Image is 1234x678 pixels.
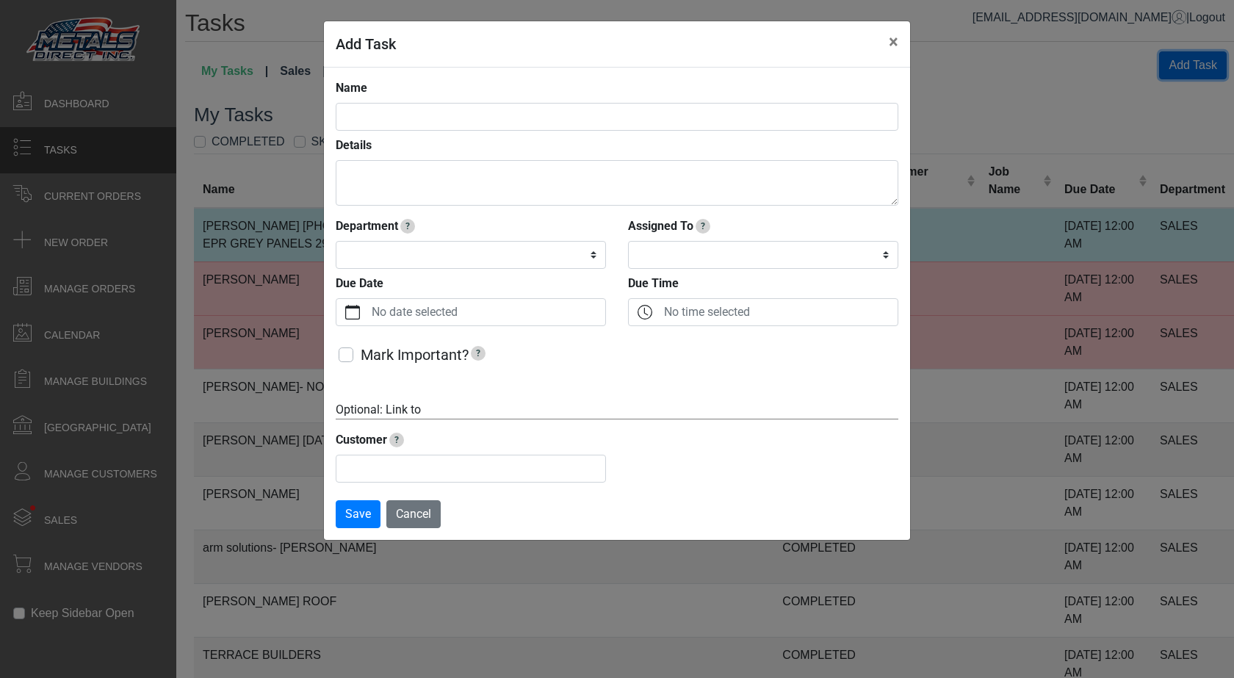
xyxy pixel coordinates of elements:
[345,305,360,320] svg: calendar
[638,305,652,320] svg: clock
[661,299,898,325] label: No time selected
[336,433,387,447] strong: Customer
[628,276,679,290] strong: Due Time
[361,344,488,366] label: Mark Important?
[336,81,367,95] strong: Name
[336,299,369,325] button: calendar
[336,276,383,290] strong: Due Date
[471,346,486,361] span: Marking a task as important will make it show up at the top of task lists
[389,433,404,447] span: Start typing to pull up a list of customers. You must select a customer from the list.
[628,219,693,233] strong: Assigned To
[696,219,710,234] span: Track who this task is assigned to
[369,299,605,325] label: No date selected
[877,21,910,62] button: Close
[386,500,441,528] button: Cancel
[629,299,661,325] button: clock
[336,138,372,152] strong: Details
[336,33,396,55] h5: Add Task
[336,500,380,528] button: Save
[400,219,415,234] span: Selecting a department will automatically assign to an employee in that department
[345,507,371,521] span: Save
[336,219,398,233] strong: Department
[336,401,898,419] div: Optional: Link to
